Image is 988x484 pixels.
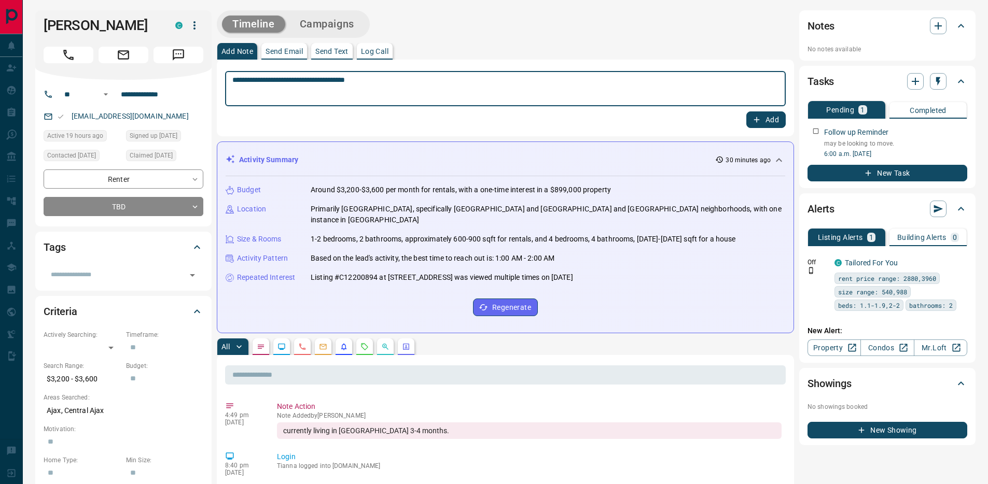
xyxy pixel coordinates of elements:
span: Active 19 hours ago [47,131,103,141]
p: Primarily [GEOGRAPHIC_DATA], specifically [GEOGRAPHIC_DATA] and [GEOGRAPHIC_DATA] and [GEOGRAPHIC... [311,204,785,225]
p: Actively Searching: [44,330,121,339]
button: Campaigns [289,16,365,33]
button: Add [746,111,786,128]
p: Budget [237,184,261,195]
h2: Notes [808,18,834,34]
svg: Calls [298,343,307,351]
p: Pending [826,106,854,113]
span: rent price range: 2880,3960 [838,273,936,283]
p: Building Alerts [897,234,947,241]
p: may be looking to move. [824,139,967,148]
button: Open [100,88,112,101]
div: TBD [44,197,203,216]
p: $3,200 - $3,600 [44,371,121,388]
h1: [PERSON_NAME] [44,17,160,34]
svg: Emails [319,343,327,351]
div: Mon Jun 30 2025 [126,130,203,145]
span: Signed up [DATE] [130,131,177,141]
svg: Listing Alerts [340,343,348,351]
div: Tags [44,235,203,260]
p: Activity Summary [239,154,298,165]
p: Budget: [126,361,203,371]
svg: Push Notification Only [808,267,815,274]
p: Send Text [315,48,349,55]
h2: Showings [808,375,852,392]
div: Tasks [808,69,967,94]
p: Log Call [361,48,388,55]
svg: Requests [360,343,369,351]
p: Motivation: [44,424,203,434]
button: New Showing [808,422,967,438]
p: Off [808,258,828,267]
p: 8:40 pm [225,462,261,469]
div: Showings [808,371,967,396]
p: Home Type: [44,455,121,465]
span: Claimed [DATE] [130,150,173,161]
p: Timeframe: [126,330,203,339]
svg: Notes [257,343,265,351]
p: 30 minutes ago [726,155,771,165]
div: Thu Sep 11 2025 [44,130,121,145]
button: New Task [808,165,967,181]
p: Based on the lead's activity, the best time to reach out is: 1:00 AM - 2:00 AM [311,253,554,264]
p: Listing Alerts [818,234,863,241]
h2: Alerts [808,201,834,217]
p: Login [277,451,782,462]
svg: Opportunities [381,343,389,351]
span: Contacted [DATE] [47,150,96,161]
p: Tianna logged into [DOMAIN_NAME] [277,462,782,469]
p: No showings booked [808,402,967,411]
p: Areas Searched: [44,393,203,402]
p: 6:00 a.m. [DATE] [824,149,967,159]
p: Activity Pattern [237,253,288,264]
a: Tailored For You [845,259,898,267]
p: Location [237,204,266,215]
p: Min Size: [126,455,203,465]
a: Condos [860,339,914,356]
a: [EMAIL_ADDRESS][DOMAIN_NAME] [72,112,189,120]
p: Around $3,200-$3,600 per month for rentals, with a one-time interest in a $899,000 property [311,184,611,195]
p: All [221,343,230,350]
p: Follow up Reminder [824,127,888,138]
p: 0 [953,234,957,241]
button: Timeline [222,16,285,33]
span: beds: 1.1-1.9,2-2 [838,300,900,310]
div: Notes [808,13,967,38]
p: Note Action [277,401,782,412]
svg: Agent Actions [402,343,410,351]
p: [DATE] [225,469,261,476]
span: bathrooms: 2 [909,300,953,310]
p: Send Email [266,48,303,55]
span: Email [99,47,148,63]
p: [DATE] [225,419,261,426]
div: Activity Summary30 minutes ago [226,150,785,169]
svg: Email Valid [57,113,64,120]
p: Note Added by [PERSON_NAME] [277,412,782,419]
p: 1 [869,234,873,241]
button: Regenerate [473,298,538,316]
p: New Alert: [808,325,967,336]
p: Add Note [221,48,253,55]
svg: Lead Browsing Activity [277,343,286,351]
div: condos.ca [175,22,183,29]
div: Renter [44,169,203,189]
div: condos.ca [834,259,842,266]
p: Listing #C12200894 at [STREET_ADDRESS] was viewed multiple times on [DATE] [311,272,573,283]
a: Mr.Loft [914,339,967,356]
p: Size & Rooms [237,234,282,245]
p: No notes available [808,45,967,54]
p: Completed [910,107,947,114]
h2: Criteria [44,303,77,320]
div: currently living in [GEOGRAPHIC_DATA] 3-4 months. [277,422,782,439]
div: Alerts [808,196,967,221]
div: Criteria [44,299,203,324]
p: 1 [860,106,865,113]
span: Message [154,47,203,63]
h2: Tasks [808,73,834,90]
div: Mon Jun 30 2025 [44,150,121,164]
a: Property [808,339,861,356]
p: 4:49 pm [225,411,261,419]
button: Open [185,268,200,282]
span: size range: 540,988 [838,287,907,297]
p: Ajax, Central Ajax [44,402,203,419]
